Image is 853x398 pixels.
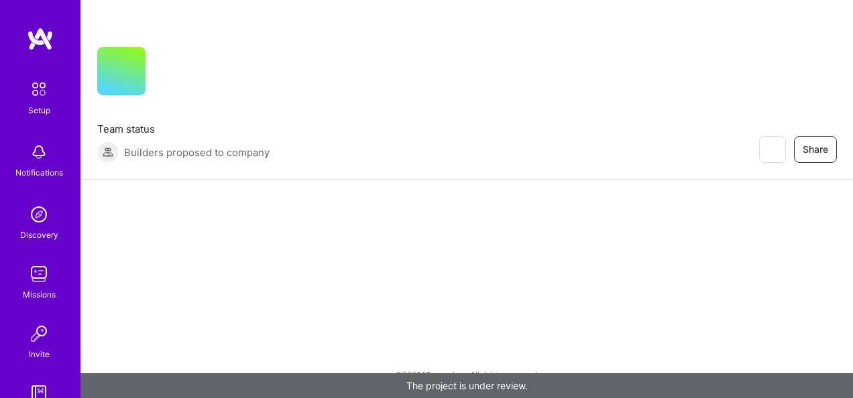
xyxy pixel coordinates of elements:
[29,347,50,361] div: Invite
[25,201,52,228] img: discovery
[25,75,53,103] img: setup
[15,165,63,180] div: Notifications
[25,139,52,165] img: bell
[794,136,837,163] button: Share
[20,228,58,242] div: Discovery
[27,27,54,51] img: logo
[766,144,777,155] i: icon EyeClosed
[97,141,119,163] img: Builders proposed to company
[25,261,52,287] img: teamwork
[25,320,52,347] img: Invite
[124,145,270,159] span: Builders proposed to company
[97,122,270,136] span: Team status
[28,103,50,117] div: Setup
[162,68,172,79] i: icon CompanyGray
[803,143,828,156] span: Share
[80,373,853,398] div: The project is under review.
[23,287,56,302] div: Missions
